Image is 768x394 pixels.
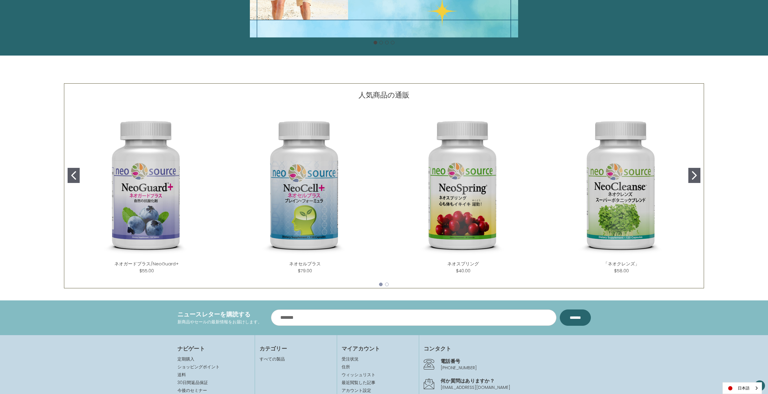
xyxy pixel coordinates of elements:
[389,111,538,260] img: ネオスプリング
[359,90,409,101] p: 人気商品の通販
[289,261,321,267] a: ネオセルプラス
[456,267,470,274] div: $40.00
[374,41,377,44] button: Go to slide 1
[385,41,389,44] button: Go to slide 3
[542,107,701,279] div: NeoCleanse
[177,319,262,325] p: 新商品やセールの最新情報をお届けします。
[72,111,221,260] img: ネオガードプラス/NeoGuard+
[722,382,762,394] div: Language
[722,382,762,394] aside: Language selected: 日本語
[723,383,762,394] a: 日本語
[384,107,543,279] div: NeoSpring
[342,372,414,378] a: ウィッシュリスト
[379,283,383,286] button: Go to slide 1
[447,261,479,267] a: ネオスプリング
[177,372,186,378] a: 送料
[177,356,194,362] a: 定期購入
[603,261,639,267] a: 「ネオクレンズ」
[441,377,591,384] h4: 何か質問はありますか？
[68,168,80,183] button: Go to slide 1
[547,111,696,260] img: 「ネオクレンズ」
[441,384,510,390] a: [EMAIL_ADDRESS][DOMAIN_NAME]
[260,344,332,353] h4: カテゴリー
[391,41,394,44] button: Go to slide 4
[441,357,591,365] h4: 電話番号
[177,344,250,353] h4: ナビゲート
[342,344,414,353] h4: マイアカウント
[177,310,262,319] h4: ニュースレターを購読する
[114,261,179,267] a: ネオガードプラス/NeoGuard+
[177,364,220,370] a: ショッピングポイント
[226,107,384,279] div: NeoCell Plus
[614,267,629,274] div: $58.00
[342,364,414,370] a: 住所
[379,41,383,44] button: Go to slide 2
[688,168,700,183] button: Go to slide 2
[260,356,285,362] a: すべての製品
[177,380,208,386] a: 30日間返品保証
[298,267,312,274] div: $79.00
[342,356,414,362] a: 受注状況
[385,283,389,286] button: Go to slide 2
[68,107,226,279] div: NeoGuard Plus
[424,344,591,353] h4: コンタクト
[342,380,414,386] a: 最近閲覧した記事
[342,387,414,394] a: アカウント設定
[177,387,207,393] a: 今後のセミナー
[441,365,477,371] a: [PHONE_NUMBER]
[139,267,154,274] div: $55.00
[231,111,379,260] img: ネオセルプラス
